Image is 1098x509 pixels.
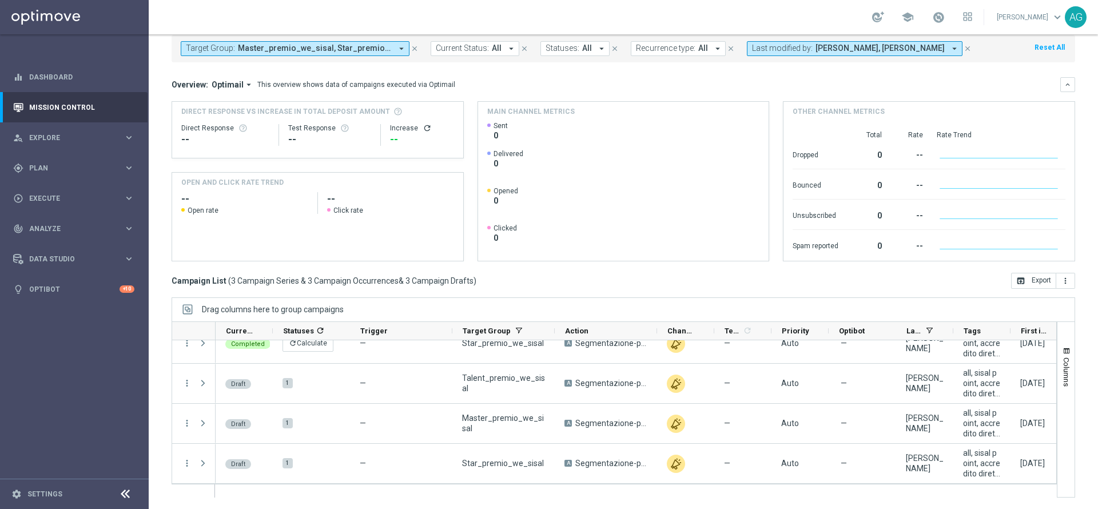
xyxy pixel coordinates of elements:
[231,380,245,388] span: Draft
[360,419,366,428] span: —
[1011,276,1075,285] multiple-options-button: Export to CSV
[631,41,726,56] button: Recurrence type: All arrow_drop_down
[519,42,530,55] button: close
[172,79,208,90] h3: Overview:
[896,175,923,193] div: --
[494,196,518,206] span: 0
[257,79,455,90] div: This overview shows data of campaigns executed via Optimail
[494,233,517,243] span: 0
[1065,6,1087,28] div: AG
[202,305,344,314] span: Drag columns here to group campaigns
[120,285,134,293] div: +10
[852,236,882,254] div: 0
[231,276,399,286] span: 3 Campaign Series & 3 Campaign Occurrences
[288,124,371,133] div: Test Response
[29,92,134,122] a: Mission Control
[283,335,333,352] button: refreshCalculate
[852,130,882,140] div: Total
[360,459,366,468] span: —
[724,338,730,348] span: —
[124,193,134,204] i: keyboard_arrow_right
[182,338,192,348] button: more_vert
[182,418,192,428] button: more_vert
[1020,378,1045,388] div: 06 Aug 2025, Wednesday
[462,458,544,468] span: Star_premio_we_sisal
[520,45,528,53] i: close
[1056,273,1075,289] button: more_vert
[596,43,607,54] i: arrow_drop_down
[29,225,124,232] span: Analyze
[11,489,22,499] i: settings
[396,43,407,54] i: arrow_drop_down
[283,327,314,335] span: Statuses
[124,253,134,264] i: keyboard_arrow_right
[124,162,134,173] i: keyboard_arrow_right
[575,378,647,388] span: Segmentazione-premio mensile
[494,186,518,196] span: Opened
[462,413,545,434] span: Master_premio_we_sisal
[13,285,135,294] button: lightbulb Optibot +10
[29,274,120,304] a: Optibot
[782,327,809,335] span: Priority
[540,41,610,56] button: Statuses: All arrow_drop_down
[781,379,799,388] span: Auto
[463,327,511,335] span: Target Group
[225,338,270,349] colored-tag: Completed
[423,124,432,133] button: refresh
[124,132,134,143] i: keyboard_arrow_right
[793,106,885,117] h4: Other channel metrics
[13,254,135,264] button: Data Studio keyboard_arrow_right
[962,42,973,55] button: close
[13,284,23,295] i: lightbulb
[29,165,124,172] span: Plan
[238,43,392,53] span: Master_premio_we_sisal Star_premio_we_sisal Talent_premio_we_sisal
[793,175,838,193] div: Bounced
[815,43,945,53] span: [PERSON_NAME], [PERSON_NAME]
[13,163,124,173] div: Plan
[747,41,962,56] button: Last modified by: [PERSON_NAME], [PERSON_NAME] arrow_drop_down
[13,133,124,143] div: Explore
[610,42,620,55] button: close
[487,106,575,117] h4: Main channel metrics
[188,206,218,215] span: Open rate
[793,236,838,254] div: Spam reported
[13,133,135,142] button: person_search Explore keyboard_arrow_right
[399,276,404,285] span: &
[283,378,293,388] div: 1
[611,45,619,53] i: close
[841,418,847,428] span: —
[964,327,981,335] span: Tags
[906,333,944,353] div: Alessandro Giannotta
[727,45,735,53] i: close
[1064,81,1072,89] i: keyboard_arrow_down
[752,43,813,53] span: Last modified by:
[29,134,124,141] span: Explore
[390,133,453,146] div: --
[225,378,251,389] colored-tag: Draft
[565,327,588,335] span: Action
[492,43,502,53] span: All
[390,124,453,133] div: Increase
[494,158,523,169] span: 0
[283,458,293,468] div: 1
[793,205,838,224] div: Unsubscribed
[1020,418,1045,428] div: 06 Aug 2025, Wednesday
[667,327,695,335] span: Channel
[405,276,474,286] span: 3 Campaign Drafts
[288,133,371,146] div: --
[724,458,730,468] span: —
[13,164,135,173] button: gps_fixed Plan keyboard_arrow_right
[781,459,799,468] span: Auto
[896,205,923,224] div: --
[13,62,134,92] div: Dashboard
[667,415,685,433] img: Other
[713,43,723,54] i: arrow_drop_down
[852,145,882,163] div: 0
[29,256,124,263] span: Data Studio
[575,338,647,348] span: Segmentazione-premio mensile
[124,223,134,234] i: keyboard_arrow_right
[906,327,921,335] span: Last Modified By
[841,378,847,388] span: —
[725,327,741,335] span: Templates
